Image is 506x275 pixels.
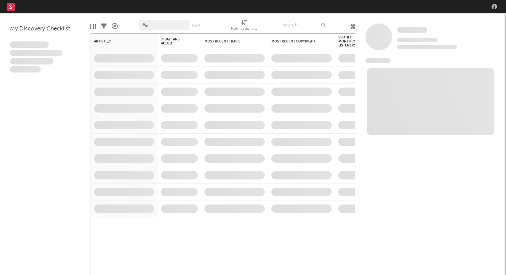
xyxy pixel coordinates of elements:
[10,66,41,73] span: Aliquam viverra
[10,25,80,33] div: My Discovery Checklist
[231,17,258,36] div: Notifications (Artist)
[271,39,322,43] div: Most Recent Copyright
[338,35,362,47] div: Spotify Monthly Listeners
[94,39,144,43] div: Artist
[397,45,457,49] span: 0 fans last week
[397,38,437,42] span: Tracking Since: [DATE]
[161,37,188,45] span: 7-Day Fans Added
[112,17,118,36] div: A&R Pipeline
[10,50,62,56] span: Integer aliquet in purus et
[279,20,329,30] input: Search...
[204,39,255,43] div: Most Recent Track
[192,24,200,28] button: Save
[365,58,391,63] span: News Feed
[397,27,427,33] a: Some Artist
[231,25,258,33] div: Notifications (Artist)
[10,58,53,64] span: Praesent ac interdum
[10,41,49,48] span: Lorem ipsum dolor
[90,17,96,36] div: Edit Columns
[101,17,107,36] div: Filters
